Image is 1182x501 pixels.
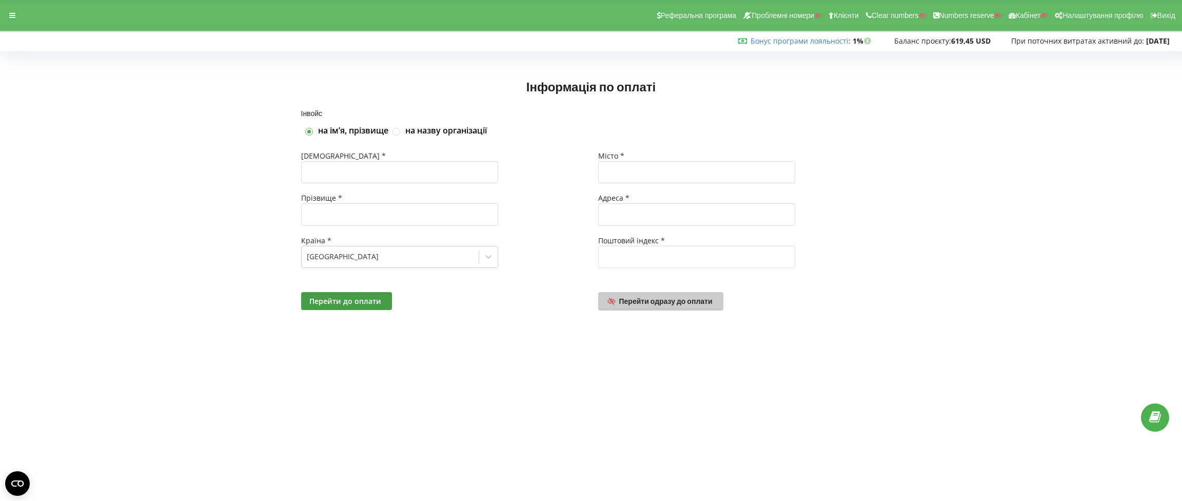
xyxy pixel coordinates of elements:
label: на назву організації [405,125,487,137]
span: Поштовий індекс * [598,236,665,245]
span: При поточних витратах активний до: [1011,36,1144,46]
span: Перейти до оплати [309,296,381,306]
button: Open CMP widget [5,471,30,496]
span: Кабінет [1016,11,1041,20]
span: Реферальна програма [661,11,737,20]
label: на імʼя, прізвище [318,125,388,137]
span: Clear numbers [872,11,919,20]
span: Баланс проєкту: [894,36,951,46]
strong: 619,45 USD [951,36,991,46]
span: Налаштування профілю [1062,11,1143,20]
strong: 1% [853,36,874,46]
a: Перейти одразу до оплати [598,292,723,311]
span: Проблемні номери [752,11,814,20]
span: Перейти одразу до оплати [619,297,713,305]
span: Інформація по оплаті [526,79,656,94]
span: Інвойс [301,109,323,118]
button: Перейти до оплати [301,292,392,310]
a: Бонус програми лояльності [751,36,849,46]
span: [DEMOGRAPHIC_DATA] * [301,151,386,161]
span: Numbers reserve [939,11,994,20]
span: Країна * [301,236,331,245]
span: Вихід [1157,11,1175,20]
span: Адреса * [598,193,629,203]
span: : [751,36,851,46]
strong: [DATE] [1146,36,1170,46]
span: Прізвище * [301,193,342,203]
span: Клієнти [834,11,859,20]
span: Місто * [598,151,624,161]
